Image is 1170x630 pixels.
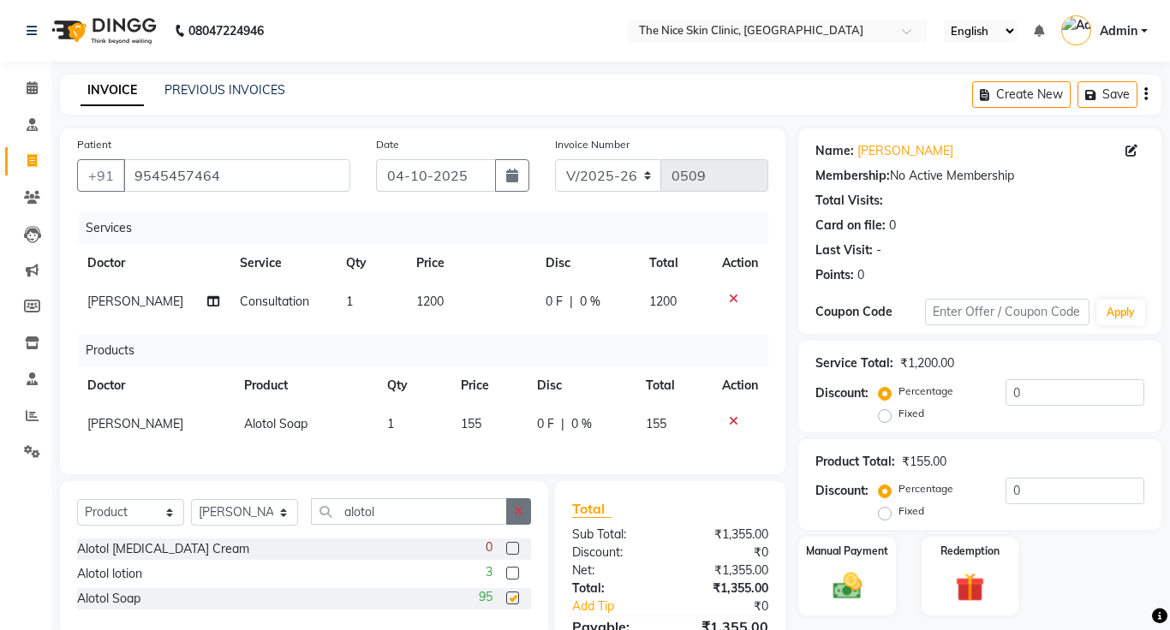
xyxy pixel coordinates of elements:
[876,241,881,259] div: -
[815,241,873,259] div: Last Visit:
[406,244,535,282] th: Price
[1100,22,1137,40] span: Admin
[77,565,142,583] div: Alotol lotion
[857,266,864,284] div: 0
[376,137,399,152] label: Date
[44,7,161,55] img: logo
[1061,15,1091,45] img: Admin
[1096,300,1145,325] button: Apply
[940,544,1000,559] label: Redemption
[902,453,946,471] div: ₹155.00
[572,500,612,518] span: Total
[527,366,636,405] th: Disc
[570,293,573,311] span: |
[815,303,925,321] div: Coupon Code
[559,597,689,615] a: Add Tip
[815,167,1144,185] div: No Active Membership
[561,415,564,433] span: |
[815,482,869,500] div: Discount:
[571,415,592,433] span: 0 %
[712,366,768,405] th: Action
[77,159,125,192] button: +91
[898,503,924,519] label: Fixed
[77,366,234,405] th: Doctor
[377,366,451,405] th: Qty
[815,354,893,372] div: Service Total:
[537,415,554,433] span: 0 F
[815,384,869,402] div: Discount:
[451,366,527,405] th: Price
[815,217,886,235] div: Card on file:
[311,498,507,525] input: Search or Scan
[689,597,781,615] div: ₹0
[636,366,712,405] th: Total
[559,544,671,562] div: Discount:
[188,7,264,55] b: 08047224946
[815,167,890,185] div: Membership:
[815,453,895,471] div: Product Total:
[559,526,671,544] div: Sub Total:
[580,293,600,311] span: 0 %
[639,244,713,282] th: Total
[857,142,953,160] a: [PERSON_NAME]
[559,579,671,597] div: Total:
[1077,81,1137,108] button: Save
[479,588,492,606] span: 95
[889,217,896,235] div: 0
[77,590,140,608] div: Alotol Soap
[671,579,782,597] div: ₹1,355.00
[461,416,481,431] span: 155
[87,294,183,309] span: [PERSON_NAME]
[81,75,144,106] a: INVOICE
[815,142,854,160] div: Name:
[346,294,353,309] span: 1
[898,481,953,496] label: Percentage
[546,293,563,311] span: 0 F
[387,416,394,431] span: 1
[671,544,782,562] div: ₹0
[671,562,782,579] div: ₹1,355.00
[649,294,677,309] span: 1200
[712,244,768,282] th: Action
[900,354,954,372] div: ₹1,200.00
[646,416,666,431] span: 155
[946,569,994,605] img: _gift.svg
[815,192,883,210] div: Total Visits:
[486,538,492,556] span: 0
[559,562,671,579] div: Net:
[925,299,1089,325] input: Enter Offer / Coupon Code
[79,335,781,366] div: Products
[230,244,336,282] th: Service
[164,82,285,98] a: PREVIOUS INVOICES
[79,212,781,244] div: Services
[77,244,230,282] th: Doctor
[824,569,871,603] img: _cash.svg
[972,81,1071,108] button: Create New
[416,294,444,309] span: 1200
[898,383,953,399] label: Percentage
[77,540,249,558] div: Alotol [MEDICAL_DATA] Cream
[806,544,888,559] label: Manual Payment
[486,563,492,581] span: 3
[898,406,924,421] label: Fixed
[815,266,854,284] div: Points:
[123,159,350,192] input: Search by Name/Mobile/Email/Code
[244,416,307,431] span: Alotol Soap
[240,294,309,309] span: Consultation
[555,137,630,152] label: Invoice Number
[87,416,183,431] span: [PERSON_NAME]
[234,366,377,405] th: Product
[535,244,639,282] th: Disc
[336,244,406,282] th: Qty
[671,526,782,544] div: ₹1,355.00
[77,137,111,152] label: Patient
